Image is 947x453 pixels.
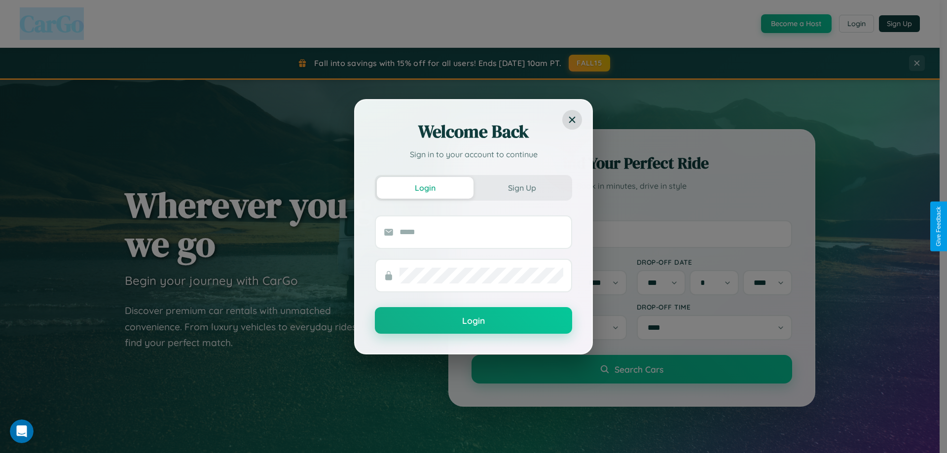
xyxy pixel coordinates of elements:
[10,419,34,443] iframe: Intercom live chat
[375,307,572,334] button: Login
[375,148,572,160] p: Sign in to your account to continue
[375,120,572,143] h2: Welcome Back
[377,177,473,199] button: Login
[935,207,942,246] div: Give Feedback
[473,177,570,199] button: Sign Up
